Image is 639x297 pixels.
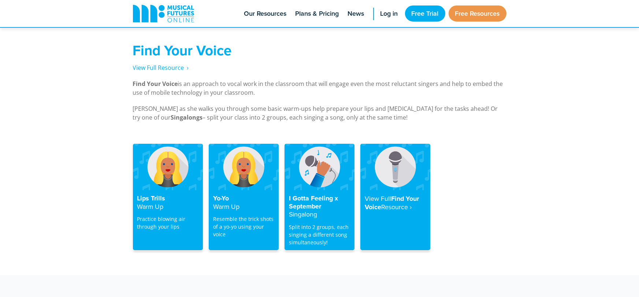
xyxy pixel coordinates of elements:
[289,223,350,246] p: Split into 2 groups, each singing a different song simultaneously!
[289,210,317,219] strong: Singalong
[137,195,198,211] h4: Lips Trills
[133,79,506,97] p: is an approach to vocal work in the classroom that will engage even the most reluctant singers an...
[213,202,239,211] strong: Warm Up
[133,40,232,60] strong: Find Your Voice
[213,215,274,238] p: Resemble the trick shots of a yo-yo using your voice
[360,144,430,251] a: View FullFind Your VoiceResource‎ ›
[380,9,398,19] span: Log in
[405,5,445,22] a: Free Trial
[289,195,350,219] h4: I Gotta Feeling x September
[133,104,506,122] p: [PERSON_NAME] as she walks you through some basic warm-ups help prepare your lips and [MEDICAL_DA...
[365,194,391,203] strong: View Full
[285,144,354,251] a: I Gotta Feeling x SeptemberSingalong Split into 2 groups, each singing a different song simultane...
[381,202,412,211] strong: Resource‎ ›
[348,9,364,19] span: News
[449,5,506,22] a: Free Resources
[133,144,203,251] a: Lips TrillsWarm Up Practice blowing air through your lips
[209,144,279,251] a: Yo-YoWarm Up Resemble the trick shots of a yo-yo using your voice
[171,113,203,121] strong: Singalongs
[133,64,189,72] a: View Full Resource‎‏‏‎ ‎ ›
[365,195,426,211] h4: Find Your Voice
[296,9,339,19] span: Plans & Pricing
[133,80,178,88] strong: Find Your Voice
[213,195,274,211] h4: Yo-Yo
[137,202,164,211] strong: Warm Up
[244,9,287,19] span: Our Resources
[137,215,198,230] p: Practice blowing air through your lips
